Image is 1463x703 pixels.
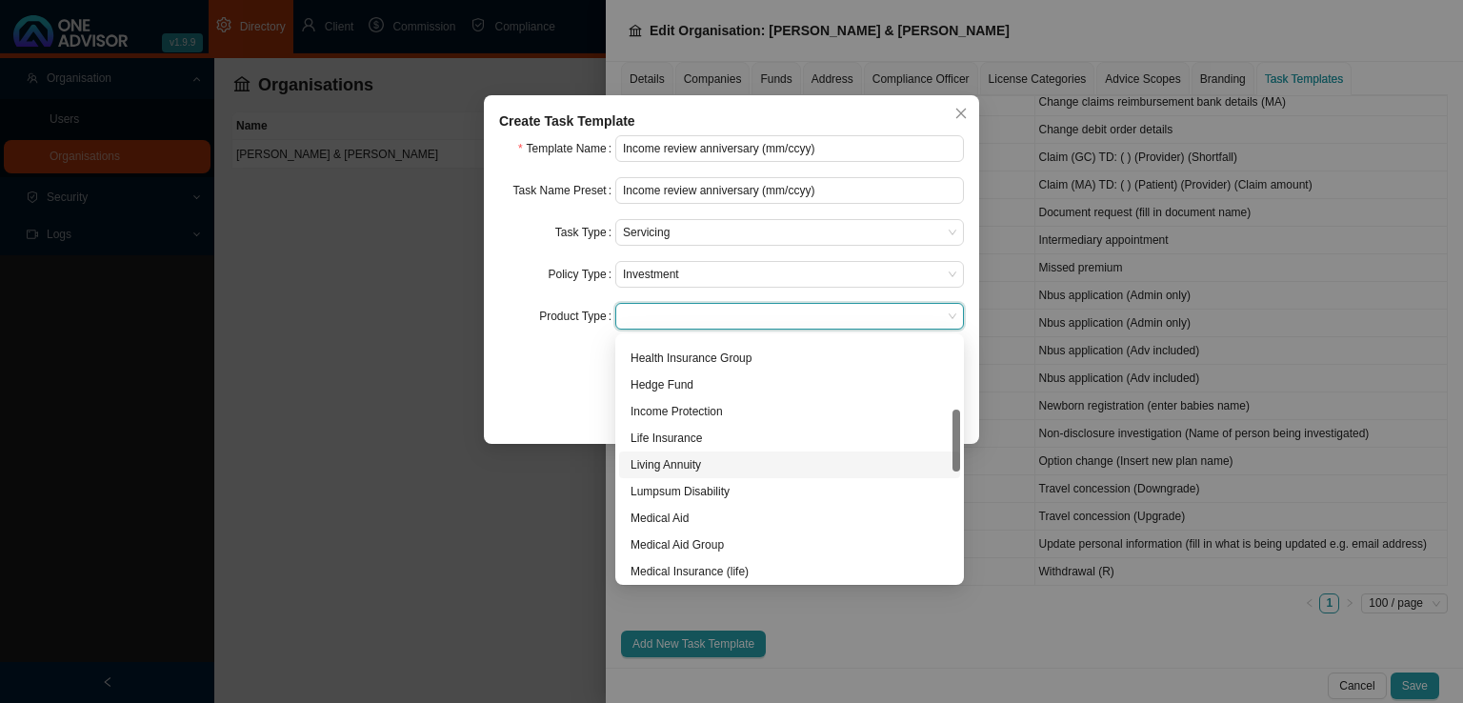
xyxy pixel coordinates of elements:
div: Medical Aid Group [619,532,960,558]
div: Medical Aid [619,505,960,532]
div: Living Annuity [619,452,960,478]
span: close [954,107,968,120]
div: Life Insurance [631,429,949,448]
label: Policy Type [549,261,616,288]
div: Lumpsum Disability [619,478,960,505]
div: Medical Insurance (life) [631,562,949,581]
div: Create Task Template [499,110,964,131]
span: Servicing [623,220,956,245]
div: Health Insurance Group [631,349,949,368]
label: Task Type [555,219,615,246]
div: Living Annuity [631,455,949,474]
div: Income Protection [619,398,960,425]
div: Medical Aid [631,509,949,528]
div: Medical Insurance (life) [619,558,960,585]
div: Life Insurance [619,425,960,452]
div: Hedge Fund [631,375,949,394]
button: Close [948,100,974,127]
label: Product Type [539,303,615,330]
div: Medical Aid Group [631,535,949,554]
label: Task Name Preset [513,177,615,204]
div: Lumpsum Disability [631,482,949,501]
span: Investment [623,262,956,287]
label: Template Name [518,135,615,162]
div: Health Insurance Group [619,345,960,372]
div: Income Protection [631,402,949,421]
div: Hedge Fund [619,372,960,398]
